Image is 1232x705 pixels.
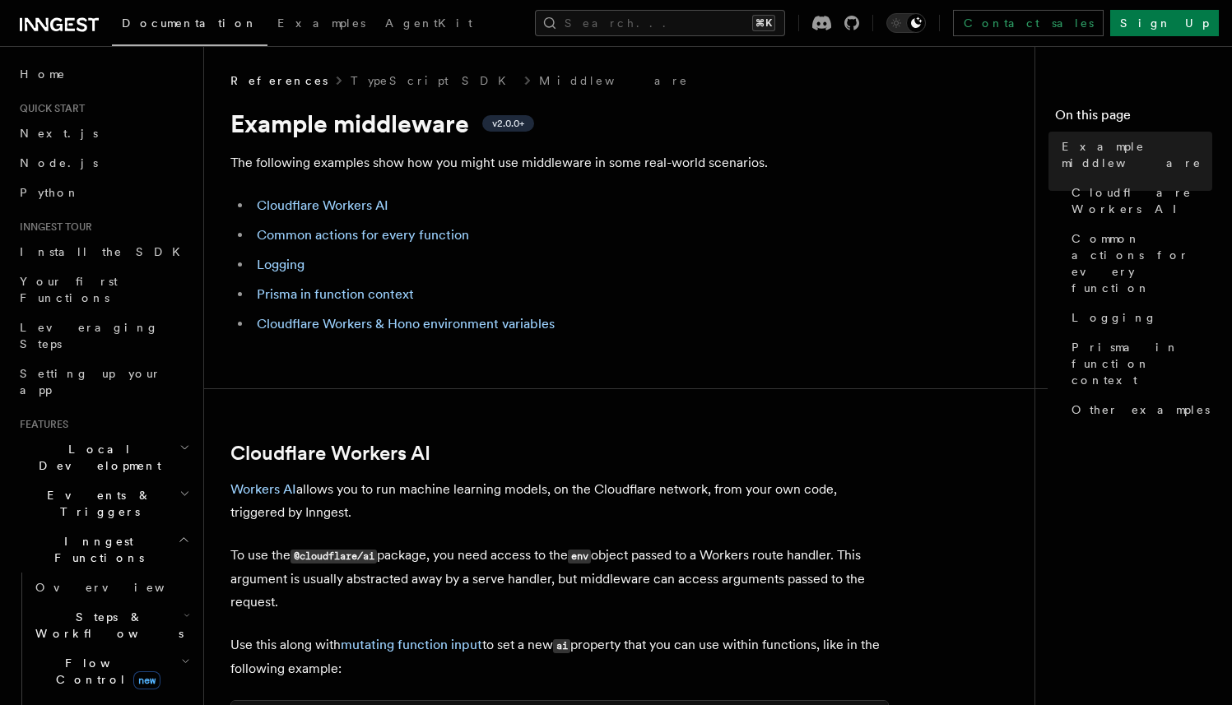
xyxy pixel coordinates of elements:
span: AgentKit [385,16,472,30]
p: allows you to run machine learning models, on the Cloudflare network, from your own code, trigger... [230,478,889,524]
a: Home [13,59,193,89]
span: Cloudflare Workers AI [1072,184,1212,217]
a: Logging [257,257,305,272]
span: Features [13,418,68,431]
a: Python [13,178,193,207]
span: Quick start [13,102,85,115]
span: Inngest tour [13,220,92,234]
button: Flow Controlnew [29,648,193,694]
a: Install the SDK [13,237,193,267]
a: Other examples [1065,395,1212,424]
a: Logging [1065,303,1212,332]
button: Steps & Workflows [29,602,193,648]
span: References [230,72,328,89]
span: Documentation [122,16,258,30]
button: Local Development [13,434,193,480]
span: Events & Triggers [13,487,179,520]
span: Python [20,186,80,199]
a: Leveraging Steps [13,313,193,359]
a: Documentation [112,5,267,46]
span: new [133,671,160,689]
a: Cloudflare Workers AI [257,197,388,213]
span: Logging [1072,309,1157,326]
a: mutating function input [341,637,482,652]
a: Common actions for every function [257,227,469,243]
code: ai [553,639,570,653]
a: Cloudflare Workers & Hono environment variables [257,316,555,332]
span: Inngest Functions [13,533,178,566]
kbd: ⌘K [752,15,775,31]
code: @cloudflare/ai [291,550,377,564]
span: Local Development [13,441,179,474]
span: Your first Functions [20,275,118,304]
button: Search...⌘K [535,10,785,36]
span: Example middleware [1062,138,1212,171]
span: Node.js [20,156,98,169]
h4: On this page [1055,105,1212,132]
a: Prisma in function context [257,286,414,302]
a: Node.js [13,148,193,178]
span: v2.0.0+ [492,117,524,130]
span: Home [20,66,66,82]
a: Overview [29,573,193,602]
span: Next.js [20,127,98,140]
a: Middleware [539,72,689,89]
a: Prisma in function context [1065,332,1212,395]
button: Toggle dark mode [886,13,926,33]
a: TypeScript SDK [351,72,516,89]
a: Cloudflare Workers AI [1065,178,1212,224]
p: Use this along with to set a new property that you can use within functions, like in the followin... [230,633,889,680]
a: Cloudflare Workers AI [230,442,430,465]
span: Steps & Workflows [29,609,184,642]
span: Examples [277,16,365,30]
a: Contact sales [953,10,1104,36]
p: To use the package, you need access to the object passed to a Workers route handler. This argumen... [230,544,889,614]
a: Examples [267,5,375,44]
button: Events & Triggers [13,480,193,526]
a: Example middleware [1055,132,1212,178]
a: Workers AI [230,481,296,497]
a: Your first Functions [13,267,193,313]
a: Sign Up [1110,10,1219,36]
span: Leveraging Steps [20,321,159,350]
span: Setting up your app [20,367,161,397]
a: Common actions for every function [1065,224,1212,303]
span: Common actions for every function [1072,230,1212,296]
span: Flow Control [29,655,181,688]
a: Setting up your app [13,359,193,405]
span: Other examples [1072,401,1210,418]
span: Prisma in function context [1072,339,1212,388]
p: The following examples show how you might use middleware in some real-world scenarios. [230,151,889,174]
a: AgentKit [375,5,482,44]
code: env [568,550,591,564]
button: Inngest Functions [13,526,193,573]
span: Overview [35,581,205,594]
span: Install the SDK [20,245,190,258]
h1: Example middleware [230,109,889,138]
a: Next.js [13,118,193,148]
